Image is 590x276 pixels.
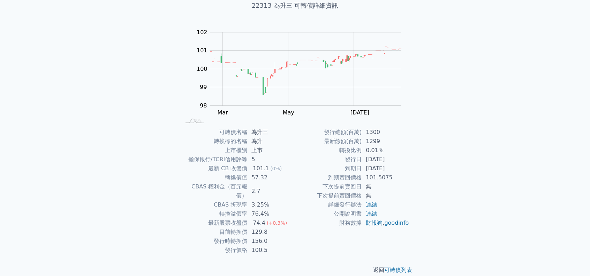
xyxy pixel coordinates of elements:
[295,182,362,191] td: 下次提前賣回日
[362,164,409,173] td: [DATE]
[197,47,207,54] tspan: 101
[181,209,247,218] td: 轉換溢價率
[181,146,247,155] td: 上市櫃別
[247,137,295,146] td: 為升
[362,146,409,155] td: 0.01%
[247,146,295,155] td: 上市
[247,200,295,209] td: 3.25%
[181,218,247,227] td: 最新股票收盤價
[181,155,247,164] td: 擔保銀行/TCRI信用評等
[200,102,207,109] tspan: 98
[350,109,369,116] tspan: [DATE]
[295,173,362,182] td: 到期賣回價格
[197,66,207,72] tspan: 100
[366,219,383,226] a: 財報狗
[181,128,247,137] td: 可轉債名稱
[362,173,409,182] td: 101.5075
[247,237,295,246] td: 156.0
[295,155,362,164] td: 發行日
[172,1,418,10] h1: 22313 為升三 可轉債詳細資訊
[247,209,295,218] td: 76.4%
[181,200,247,209] td: CBAS 折現率
[218,109,228,116] tspan: Mar
[384,267,412,273] a: 可轉債列表
[172,266,418,274] p: 返回
[181,137,247,146] td: 轉換標的名稱
[181,173,247,182] td: 轉換價值
[247,246,295,255] td: 100.5
[295,218,362,227] td: 財務數據
[295,200,362,209] td: 詳細發行辦法
[197,29,207,36] tspan: 102
[181,246,247,255] td: 發行價格
[247,128,295,137] td: 為升三
[181,237,247,246] td: 發行時轉換價
[362,191,409,200] td: 無
[362,155,409,164] td: [DATE]
[283,109,294,116] tspan: May
[247,227,295,237] td: 129.8
[366,201,377,208] a: 連結
[247,155,295,164] td: 5
[295,128,362,137] td: 發行總額(百萬)
[181,164,247,173] td: 最新 CB 收盤價
[267,220,287,226] span: (+0.3%)
[295,146,362,155] td: 轉換比例
[295,164,362,173] td: 到期日
[295,209,362,218] td: 公開說明書
[295,137,362,146] td: 最新餘額(百萬)
[270,166,282,171] span: (0%)
[247,173,295,182] td: 57.32
[362,218,409,227] td: ,
[181,182,247,200] td: CBAS 權利金（百元報價）
[181,227,247,237] td: 目前轉換價
[362,182,409,191] td: 無
[189,29,412,116] g: Chart
[366,210,377,217] a: 連結
[251,164,270,173] div: 101.1
[295,191,362,200] td: 下次提前賣回價格
[247,182,295,200] td: 2.7
[384,219,409,226] a: goodinfo
[200,84,207,90] tspan: 99
[362,137,409,146] td: 1299
[362,128,409,137] td: 1300
[251,218,267,227] div: 74.4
